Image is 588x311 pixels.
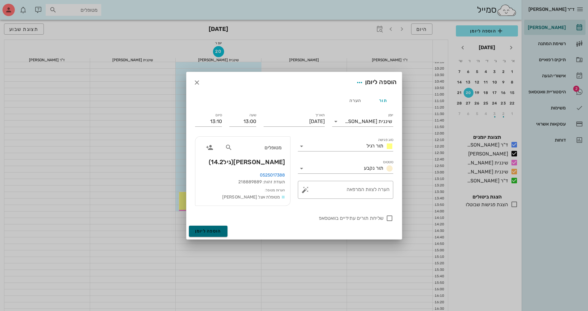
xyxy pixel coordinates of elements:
[341,93,369,108] div: הערה
[215,113,222,117] label: סיום
[209,158,233,166] span: (גיל )
[211,158,223,166] span: 14.2
[189,226,227,237] button: הוספה ליומן
[366,143,383,149] span: תור רגיל
[222,194,280,200] span: מטופלת אצל [PERSON_NAME]
[249,113,256,117] label: שעה
[298,164,393,173] div: סטטוסתור נקבע
[298,141,393,151] div: סוג פגישהתור רגיל
[354,77,397,88] div: הוספה ליומן
[369,93,397,108] div: תור
[209,157,285,167] span: [PERSON_NAME]
[388,113,393,117] label: יומן
[200,179,285,185] div: תעודת זהות: 218889889
[260,173,285,178] a: 0525017388
[195,215,383,221] label: שליחת תורים עתידיים בוואטסאפ
[195,228,221,234] span: הוספה ליומן
[378,138,393,142] label: סוג פגישה
[265,188,285,192] small: הערות מטופל:
[345,119,392,124] div: שיננית [PERSON_NAME]
[315,113,325,117] label: תאריך
[332,117,393,126] div: יומןשיננית [PERSON_NAME]
[364,165,383,171] span: תור נקבע
[383,160,393,164] label: סטטוס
